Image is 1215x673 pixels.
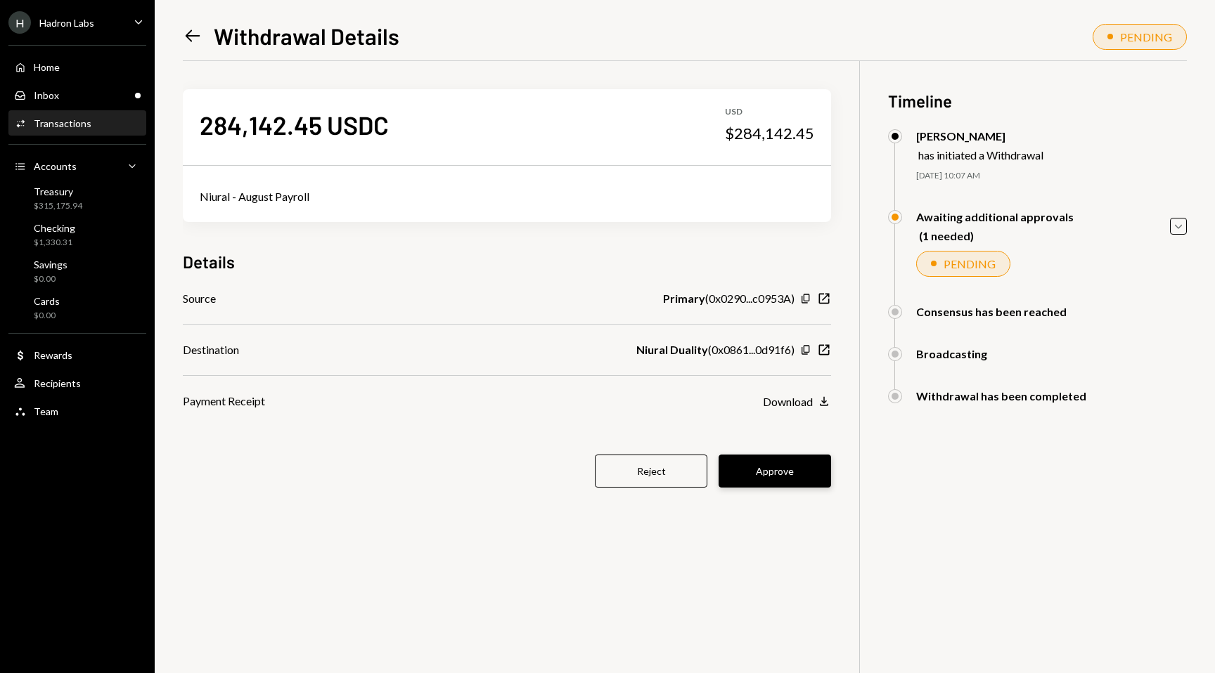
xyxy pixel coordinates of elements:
[34,310,60,322] div: $0.00
[725,106,814,118] div: USD
[916,129,1043,143] div: [PERSON_NAME]
[719,455,831,488] button: Approve
[34,349,72,361] div: Rewards
[34,405,58,417] div: Team
[916,210,1074,223] div: Awaiting additional approvals
[8,82,146,107] a: Inbox
[636,341,795,358] div: ( 0x0861...0d91f6 )
[1120,30,1172,44] div: PENDING
[34,117,91,129] div: Transactions
[916,170,1187,182] div: [DATE] 10:07 AM
[183,341,239,358] div: Destination
[34,222,75,234] div: Checking
[725,124,814,143] div: $284,142.45
[8,181,146,215] a: Treasury$315,175.94
[8,110,146,136] a: Transactions
[8,254,146,288] a: Savings$0.00
[916,305,1067,318] div: Consensus has been reached
[8,153,146,178] a: Accounts
[214,22,399,50] h1: Withdrawal Details
[34,160,77,172] div: Accounts
[8,218,146,251] a: Checking$1,330.31
[916,389,1086,403] div: Withdrawal has been completed
[34,185,82,197] div: Treasury
[8,342,146,367] a: Rewards
[916,347,987,360] div: Broadcasting
[636,341,708,358] b: Niural Duality
[8,291,146,325] a: Cards$0.00
[918,148,1043,162] div: has initiated a Withdrawal
[34,61,60,73] div: Home
[888,89,1187,112] h3: Timeline
[34,89,59,101] div: Inbox
[663,290,795,307] div: ( 0x0290...c0953A )
[200,109,389,141] div: 284,142.45 USDC
[8,370,146,396] a: Recipients
[34,295,60,307] div: Cards
[183,393,265,410] div: Payment Receipt
[944,257,996,270] div: PENDING
[39,17,94,29] div: Hadron Labs
[763,395,813,408] div: Download
[183,290,216,307] div: Source
[34,377,81,389] div: Recipients
[8,11,31,34] div: H
[595,455,707,488] button: Reject
[34,259,67,270] div: Savings
[8,54,146,79] a: Home
[663,290,705,307] b: Primary
[183,250,235,273] h3: Details
[919,229,1074,242] div: (1 needed)
[200,188,814,205] div: Niural - August Payroll
[34,273,67,285] div: $0.00
[34,200,82,212] div: $315,175.94
[34,237,75,249] div: $1,330.31
[763,394,831,410] button: Download
[8,398,146,424] a: Team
